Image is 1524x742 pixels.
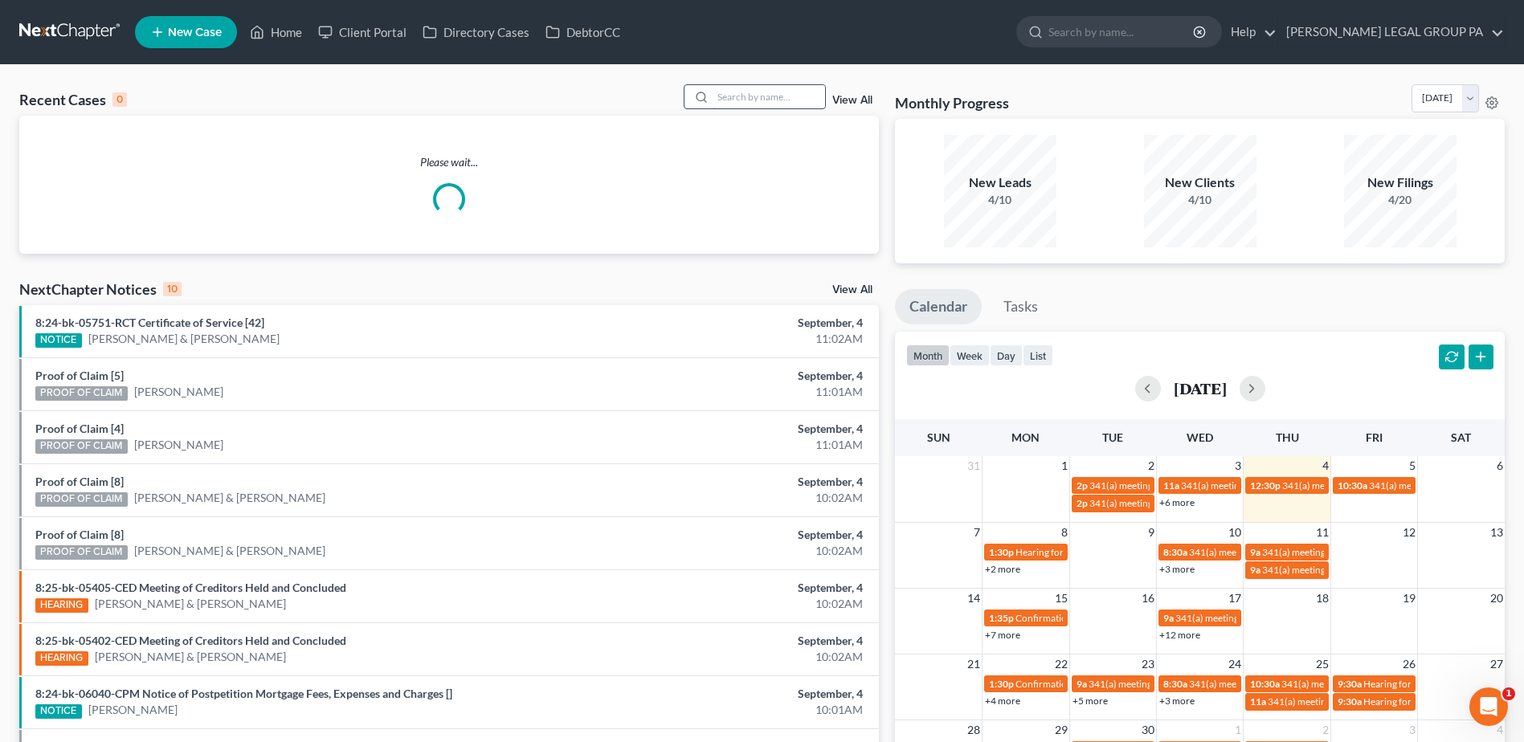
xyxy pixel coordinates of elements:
a: [PERSON_NAME] [134,437,223,453]
span: 2p [1077,497,1088,509]
span: 8 [1060,523,1069,542]
a: +12 more [1159,629,1200,641]
div: September, 4 [598,580,863,596]
div: 10:01AM [598,702,863,718]
span: 13 [1489,523,1505,542]
span: Thu [1276,430,1299,444]
span: 2p [1077,479,1088,491]
span: 2 [1321,720,1330,740]
span: Confirmation Hearing for [PERSON_NAME] & [PERSON_NAME] [1015,612,1285,624]
a: +3 more [1159,563,1195,575]
span: 21 [966,654,982,674]
span: 341(a) meeting for [PERSON_NAME] & [PERSON_NAME] [1181,479,1421,491]
span: 16 [1140,589,1156,608]
button: month [906,344,950,366]
span: 23 [1140,654,1156,674]
div: PROOF OF CLAIM [35,492,128,507]
span: 3 [1408,720,1417,740]
span: 6 [1495,456,1505,475]
span: 8:30a [1163,546,1187,558]
a: [PERSON_NAME] [134,384,223,400]
a: [PERSON_NAME] & [PERSON_NAME] [95,596,286,612]
a: Proof of Claim [4] [35,422,124,435]
div: NOTICE [35,333,82,348]
span: 11 [1314,523,1330,542]
span: Fri [1366,430,1383,444]
span: 11a [1250,695,1266,707]
h3: Monthly Progress [895,93,1009,112]
span: Sat [1451,430,1471,444]
span: 7 [972,523,982,542]
span: 8:30a [1163,678,1187,690]
a: View All [832,284,872,296]
div: 10:02AM [598,596,863,612]
span: 3 [1233,456,1243,475]
span: 1:35p [989,612,1014,624]
span: 9 [1146,523,1156,542]
div: 4/20 [1344,192,1457,208]
a: 8:25-bk-05405-CED Meeting of Creditors Held and Concluded [35,581,346,594]
div: New Filings [1344,173,1457,192]
div: 10 [163,282,182,296]
div: September, 4 [598,686,863,702]
span: Sun [927,430,950,444]
span: 341(a) meeting for [PERSON_NAME] [1089,678,1244,690]
span: Mon [1011,430,1040,444]
div: New Clients [1144,173,1256,192]
a: [PERSON_NAME] & [PERSON_NAME] [134,543,325,559]
span: 341(a) meeting for [PERSON_NAME] & [PERSON_NAME] [1089,479,1330,491]
span: 9:30a [1338,678,1362,690]
a: +5 more [1073,695,1108,707]
span: 28 [966,720,982,740]
a: Calendar [895,289,982,324]
a: +6 more [1159,496,1195,508]
span: 341(a) meeting for [PERSON_NAME] [1268,695,1423,707]
div: September, 4 [598,315,863,331]
a: Proof of Claim [8] [35,528,124,541]
span: 341(a) meeting for [PERSON_NAME] [1281,678,1436,690]
span: 25 [1314,654,1330,674]
div: 10:02AM [598,649,863,665]
div: 4/10 [1144,192,1256,208]
span: 10 [1227,523,1243,542]
span: 10:30a [1250,678,1280,690]
a: [PERSON_NAME] LEGAL GROUP PA [1278,18,1504,47]
button: list [1023,344,1053,366]
a: +7 more [985,629,1020,641]
iframe: Intercom live chat [1469,687,1508,726]
input: Search by name... [1048,17,1195,47]
span: 9a [1077,678,1087,690]
span: New Case [168,26,222,39]
span: 4 [1321,456,1330,475]
span: 341(a) meeting for [PERSON_NAME] & [PERSON_NAME] [1175,612,1416,624]
span: 17 [1227,589,1243,608]
span: 341(a) meeting for [PERSON_NAME] [1369,479,1524,491]
span: 12 [1401,523,1417,542]
div: HEARING [35,598,88,613]
a: Home [242,18,310,47]
a: 8:25-bk-05402-CED Meeting of Creditors Held and Concluded [35,634,346,647]
span: 10:30a [1338,479,1367,491]
span: 341(a) meeting for [PERSON_NAME] [1282,479,1437,491]
div: September, 4 [598,421,863,437]
span: 15 [1053,589,1069,608]
div: NOTICE [35,704,82,719]
div: PROOF OF CLAIM [35,545,128,560]
span: 19 [1401,589,1417,608]
span: 1:30p [989,678,1014,690]
span: 27 [1489,654,1505,674]
span: 9a [1250,546,1260,558]
span: Confirmation hearing for [PERSON_NAME] & [PERSON_NAME] [1015,678,1283,690]
p: Please wait... [19,154,879,170]
span: 14 [966,589,982,608]
a: [PERSON_NAME] & [PERSON_NAME] [88,331,280,347]
span: Wed [1187,430,1213,444]
span: 11a [1163,479,1179,491]
a: 8:24-bk-05751-RCT Certificate of Service [42] [35,316,264,329]
a: Proof of Claim [5] [35,369,124,382]
span: 341(a) meeting for [PERSON_NAME] [1262,564,1417,576]
div: September, 4 [598,527,863,543]
span: 9a [1250,564,1260,576]
span: 20 [1489,589,1505,608]
div: September, 4 [598,474,863,490]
